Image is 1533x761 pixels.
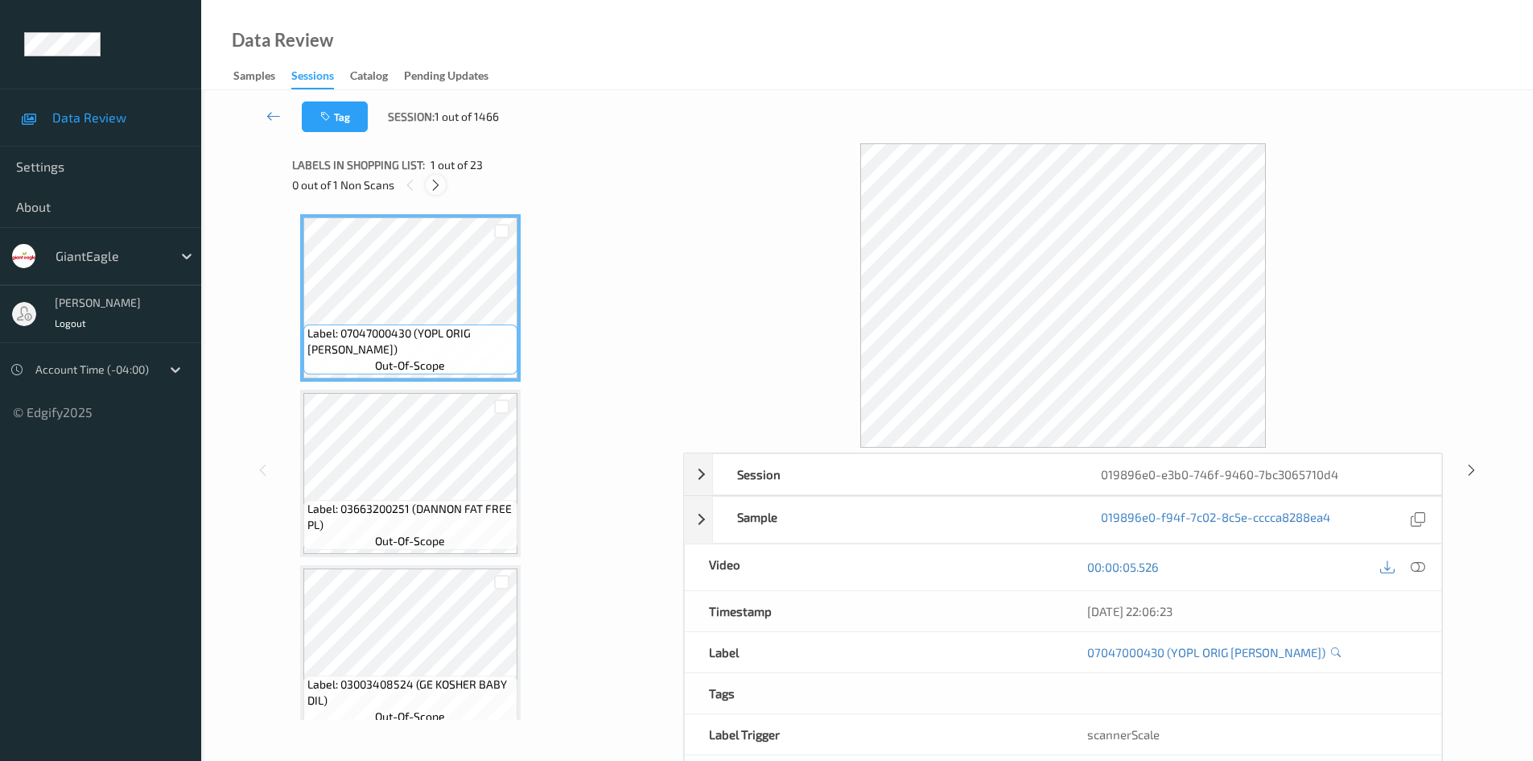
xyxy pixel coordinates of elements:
div: Video [685,544,1063,590]
span: Label: 03663200251 (DANNON FAT FREE PL) [307,501,513,533]
a: 07047000430 (YOPL ORIG [PERSON_NAME]) [1087,644,1325,660]
button: Tag [302,101,368,132]
div: Catalog [350,68,388,88]
span: out-of-scope [375,533,445,549]
span: Label: 03003408524 (GE KOSHER BABY DIL) [307,676,513,709]
span: Session: [388,109,435,125]
a: 019896e0-f94f-7c02-8c5e-cccca8288ea4 [1101,509,1330,531]
div: Session019896e0-e3b0-746f-9460-7bc3065710d4 [684,453,1442,495]
a: Catalog [350,65,404,88]
span: 1 out of 23 [431,157,483,173]
div: Pending Updates [404,68,488,88]
div: Samples [233,68,275,88]
div: Sample019896e0-f94f-7c02-8c5e-cccca8288ea4 [684,496,1442,544]
div: 019896e0-e3b0-746f-9460-7bc3065710d4 [1077,454,1440,494]
a: 00:00:05.526 [1087,559,1159,575]
div: scannerScale [1063,714,1441,755]
div: [DATE] 22:06:23 [1087,603,1417,619]
div: Label Trigger [685,714,1063,755]
span: out-of-scope [375,358,445,374]
div: 0 out of 1 Non Scans [292,175,672,195]
a: Pending Updates [404,65,505,88]
div: Sample [713,497,1077,543]
span: 1 out of 1466 [435,109,499,125]
div: Data Review [232,32,333,48]
div: Timestamp [685,591,1063,631]
a: Samples [233,65,291,88]
span: out-of-scope [375,709,445,725]
div: Label [685,632,1063,672]
div: Sessions [291,68,334,89]
span: Label: 07047000430 (YOPL ORIG [PERSON_NAME]) [307,325,513,358]
div: Session [713,454,1077,494]
a: Sessions [291,65,350,89]
span: Labels in shopping list: [292,157,425,173]
div: Tags [685,673,1063,713]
